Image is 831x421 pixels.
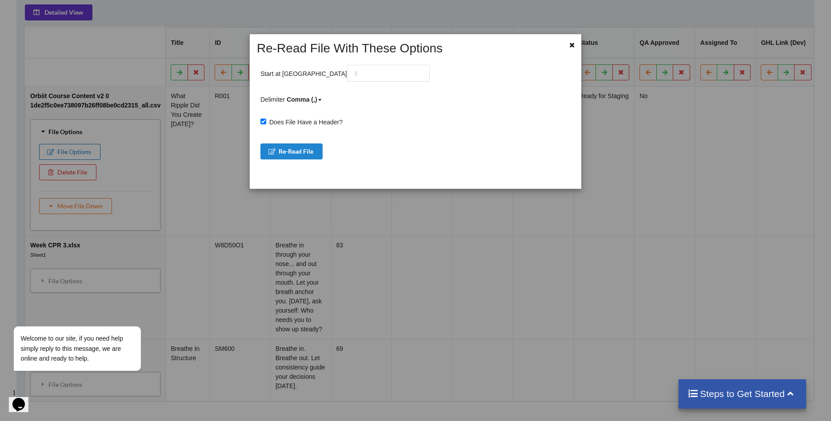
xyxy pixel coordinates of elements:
button: Re-Read File [260,143,323,159]
h2: Re-Read File With These Options [252,41,551,56]
iframe: chat widget [9,246,169,381]
input: 3 [347,65,430,82]
span: Does File Have a Header? [266,119,343,126]
div: Comma (,) [287,95,317,104]
p: Start at [GEOGRAPHIC_DATA] [260,65,430,82]
span: Delimiter [260,96,323,103]
iframe: chat widget [9,385,37,412]
h4: Steps to Get Started [687,388,797,399]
